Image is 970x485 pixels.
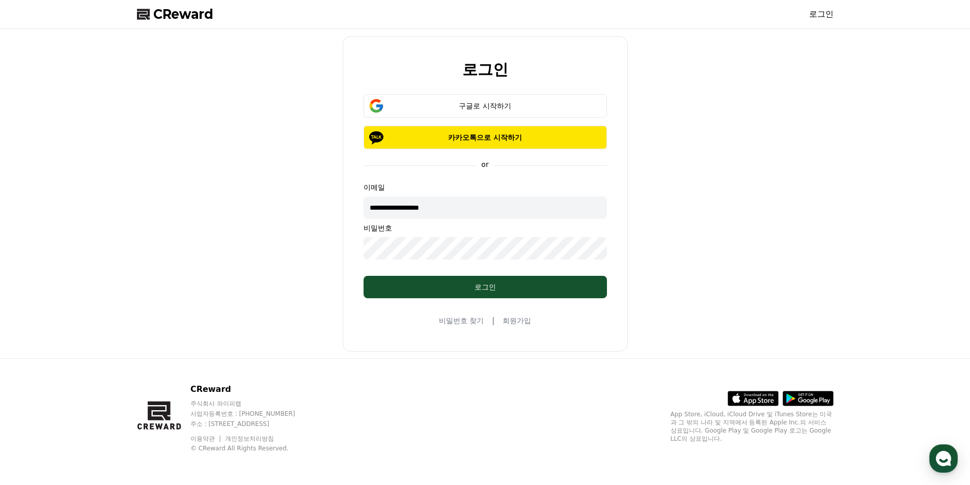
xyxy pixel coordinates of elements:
[671,410,834,443] p: App Store, iCloud, iCloud Drive 및 iTunes Store는 미국과 그 밖의 나라 및 지역에서 등록된 Apple Inc.의 서비스 상표입니다. Goo...
[67,323,131,348] a: 대화
[190,400,315,408] p: 주식회사 와이피랩
[190,410,315,418] p: 사업자등록번호 : [PHONE_NUMBER]
[225,435,274,442] a: 개인정보처리방침
[364,94,607,118] button: 구글로 시작하기
[190,420,315,428] p: 주소 : [STREET_ADDRESS]
[364,276,607,298] button: 로그인
[364,126,607,149] button: 카카오톡으로 시작하기
[384,282,587,292] div: 로그인
[475,159,494,169] p: or
[378,132,592,142] p: 카카오톡으로 시작하기
[503,316,531,326] a: 회원가입
[157,338,170,346] span: 설정
[137,6,213,22] a: CReward
[190,444,315,452] p: © CReward All Rights Reserved.
[32,338,38,346] span: 홈
[153,6,213,22] span: CReward
[378,101,592,111] div: 구글로 시작하기
[492,315,494,327] span: |
[131,323,196,348] a: 설정
[364,182,607,192] p: 이메일
[3,323,67,348] a: 홈
[190,435,223,442] a: 이용약관
[462,61,508,78] h2: 로그인
[364,223,607,233] p: 비밀번호
[439,316,484,326] a: 비밀번호 찾기
[190,383,315,395] p: CReward
[93,338,105,347] span: 대화
[809,8,834,20] a: 로그인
